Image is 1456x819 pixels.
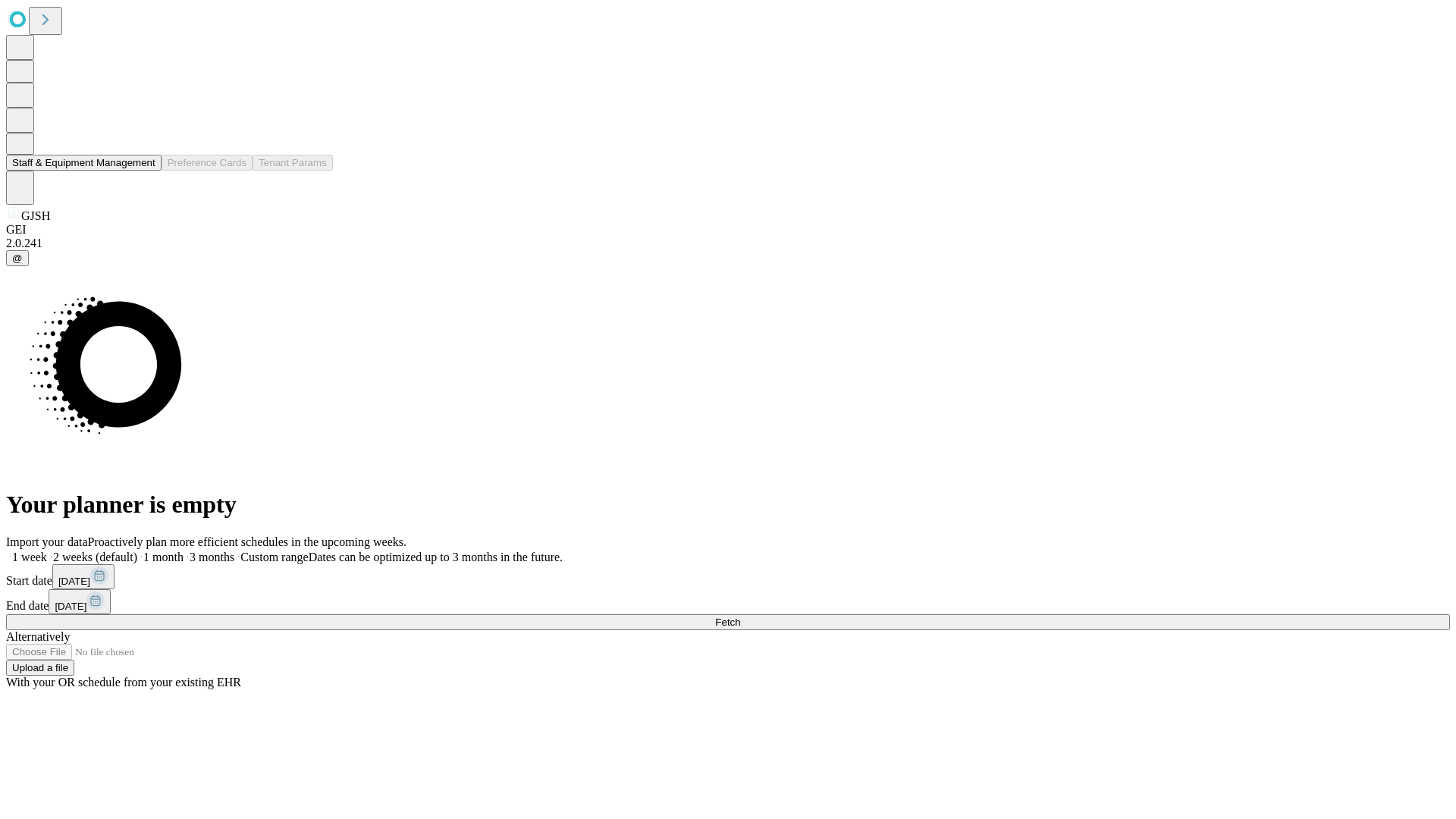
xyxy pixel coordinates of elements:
span: 1 week [12,551,47,563]
span: Dates can be optimized up to 3 months in the future. [309,551,563,563]
span: GJSH [21,209,50,222]
div: GEI [6,223,1450,237]
h1: Your planner is empty [6,491,1450,519]
button: [DATE] [49,589,111,614]
span: [DATE] [55,601,86,612]
button: @ [6,250,29,266]
span: 3 months [190,551,234,563]
span: 1 month [143,551,184,563]
button: Fetch [6,614,1450,630]
button: Upload a file [6,660,74,676]
span: Proactively plan more efficient schedules in the upcoming weeks. [88,535,406,548]
span: Custom range [240,551,308,563]
button: [DATE] [52,564,115,589]
button: Tenant Params [253,155,333,171]
span: Alternatively [6,630,70,643]
div: End date [6,589,1450,614]
span: With your OR schedule from your existing EHR [6,676,241,689]
button: Staff & Equipment Management [6,155,162,171]
button: Preference Cards [162,155,253,171]
div: Start date [6,564,1450,589]
span: [DATE] [58,576,90,587]
div: 2.0.241 [6,237,1450,250]
span: 2 weeks (default) [53,551,137,563]
span: Fetch [715,617,740,628]
span: Import your data [6,535,88,548]
span: @ [12,253,23,264]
